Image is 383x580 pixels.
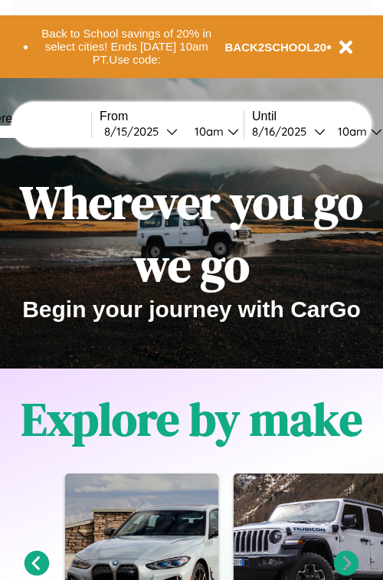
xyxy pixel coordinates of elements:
b: BACK2SCHOOL20 [225,41,327,54]
button: 8/15/2025 [100,123,182,139]
label: From [100,110,244,123]
div: 10am [187,124,228,139]
div: 8 / 15 / 2025 [104,124,166,139]
div: 8 / 16 / 2025 [252,124,314,139]
div: 10am [330,124,371,139]
h1: Explore by make [21,388,362,451]
button: Back to School savings of 20% in select cities! Ends [DATE] 10am PT.Use code: [28,23,225,70]
button: 10am [182,123,244,139]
